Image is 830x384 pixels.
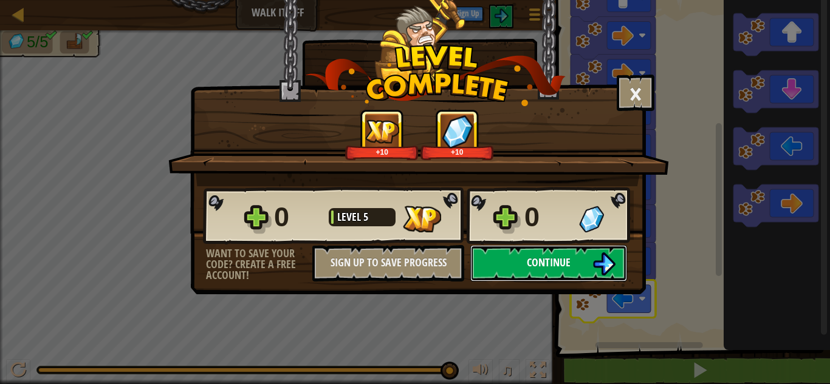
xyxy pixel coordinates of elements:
img: XP Gained [365,120,399,143]
span: Continue [527,255,571,270]
img: Gems Gained [442,115,473,148]
img: XP Gained [403,206,441,232]
img: level_complete.png [305,45,566,106]
span: Level [337,209,363,224]
div: +10 [423,147,492,157]
img: Continue [592,252,616,275]
div: +10 [348,147,416,157]
button: Sign Up to Save Progress [312,245,464,281]
button: Continue [470,245,627,281]
div: Want to save your code? Create a free account! [206,248,312,281]
div: 0 [274,198,321,237]
button: × [617,75,654,111]
div: 0 [524,198,572,237]
span: 5 [363,209,368,224]
img: Gems Gained [579,206,604,232]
